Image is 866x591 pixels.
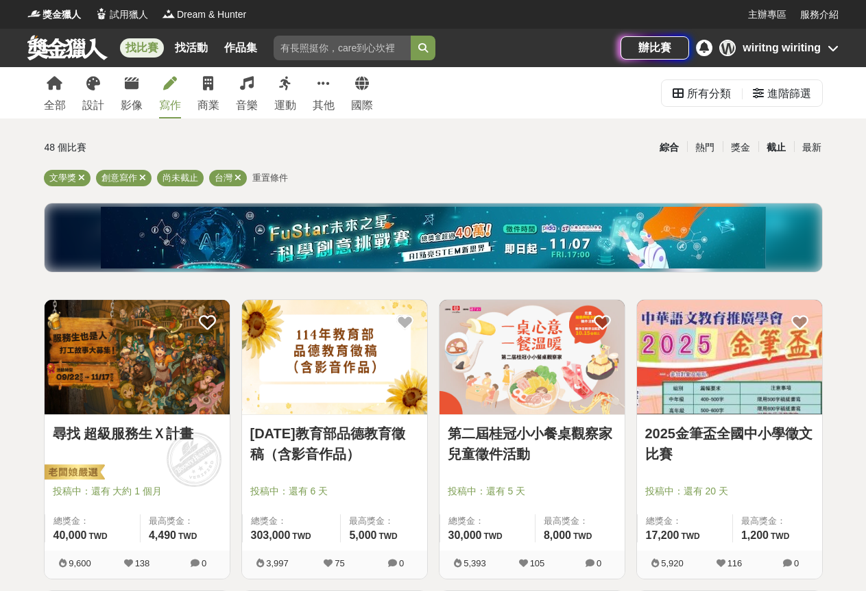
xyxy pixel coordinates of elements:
img: Cover Image [45,300,230,414]
span: 138 [135,558,150,568]
span: TWD [681,531,699,541]
div: 所有分類 [687,80,731,108]
span: 8,000 [544,529,571,541]
span: 5,920 [661,558,684,568]
span: 0 [597,558,601,568]
span: TWD [771,531,789,541]
span: 試用獵人 [110,8,148,22]
a: Logo試用獵人 [95,8,148,22]
span: 總獎金： [646,514,724,528]
a: 影像 [121,67,143,118]
a: 找活動 [169,38,213,58]
span: 文學獎 [49,173,76,183]
span: 最高獎金： [544,514,616,528]
span: 4,490 [149,529,176,541]
a: 第二屆桂冠小小餐桌觀察家兒童徵件活動 [448,423,616,464]
span: 5,393 [464,558,486,568]
span: Dream & Hunter [177,8,246,22]
span: 投稿中：還有 20 天 [645,484,814,499]
span: 最高獎金： [741,514,814,528]
span: 重置條件 [252,173,288,183]
a: 2025金筆盃全國中小學徵文比賽 [645,423,814,464]
div: wiritng wiriting [743,40,821,56]
div: 獎金 [723,136,758,160]
span: TWD [573,531,592,541]
div: 影像 [121,97,143,114]
a: 服務介紹 [800,8,839,22]
span: 總獎金： [251,514,333,528]
div: 音樂 [236,97,258,114]
span: 303,000 [251,529,291,541]
a: Logo獎金獵人 [27,8,81,22]
img: Logo [95,7,108,21]
span: 0 [794,558,799,568]
a: 其他 [313,67,335,118]
div: 商業 [197,97,219,114]
span: 40,000 [53,529,87,541]
span: 30,000 [448,529,482,541]
span: 投稿中：還有 大約 1 個月 [53,484,221,499]
div: 熱門 [687,136,723,160]
div: 綜合 [651,136,687,160]
span: TWD [483,531,502,541]
a: 音樂 [236,67,258,118]
a: 主辦專區 [748,8,786,22]
a: 尋找 超級服務生Ｘ計畫 [53,423,221,444]
span: 0 [399,558,404,568]
span: 獎金獵人 [43,8,81,22]
img: Cover Image [440,300,625,414]
span: 投稿中：還有 5 天 [448,484,616,499]
span: TWD [178,531,197,541]
div: 截止 [758,136,794,160]
a: 商業 [197,67,219,118]
img: d7d77a4d-7f79-492d-886e-2417aac7d34c.jpg [101,207,766,268]
div: 最新 [794,136,830,160]
span: TWD [378,531,397,541]
img: Cover Image [242,300,427,414]
img: Logo [162,7,176,21]
div: 寫作 [159,97,181,114]
a: 設計 [82,67,104,118]
img: 老闆娘嚴選 [42,464,105,483]
div: 設計 [82,97,104,114]
span: 116 [727,558,743,568]
div: 其他 [313,97,335,114]
a: [DATE]教育部品德教育徵稿（含影音作品） [250,423,419,464]
div: 進階篩選 [767,80,811,108]
div: 全部 [44,97,66,114]
div: 運動 [274,97,296,114]
a: 作品集 [219,38,263,58]
a: 寫作 [159,67,181,118]
a: LogoDream & Hunter [162,8,246,22]
span: 0 [202,558,206,568]
a: 全部 [44,67,66,118]
span: 9,600 [69,558,91,568]
span: 創意寫作 [101,173,137,183]
img: Logo [27,7,41,21]
span: 台灣 [215,173,232,183]
span: 75 [335,558,344,568]
span: TWD [292,531,311,541]
div: 48 個比賽 [45,136,303,160]
span: 5,000 [349,529,376,541]
a: 辦比賽 [621,36,689,60]
span: 總獎金： [53,514,132,528]
input: 有長照挺你，care到心坎裡！青春出手，拍出照顧 影音徵件活動 [274,36,411,60]
span: 總獎金： [448,514,527,528]
span: 3,997 [266,558,289,568]
span: TWD [88,531,107,541]
a: 運動 [274,67,296,118]
a: 找比賽 [120,38,164,58]
span: 最高獎金： [149,514,221,528]
span: 17,200 [646,529,679,541]
div: W [719,40,736,56]
span: 最高獎金： [349,514,418,528]
img: Cover Image [637,300,822,414]
span: 1,200 [741,529,769,541]
span: 105 [530,558,545,568]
